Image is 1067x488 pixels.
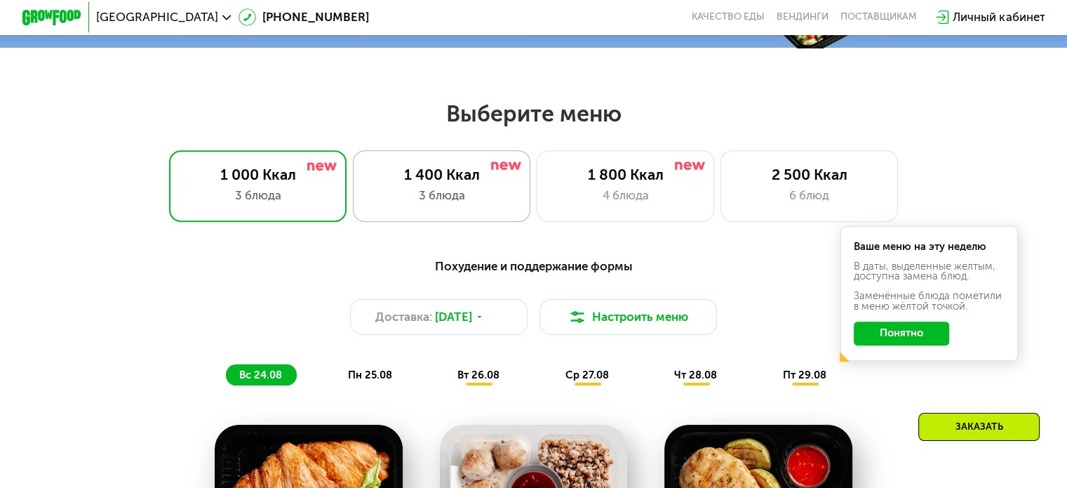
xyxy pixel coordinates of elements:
[368,166,515,183] div: 1 400 Ккал
[48,100,1020,128] h2: Выберите меню
[435,308,472,326] span: [DATE]
[368,187,515,204] div: 3 блюда
[539,299,718,335] button: Настроить меню
[674,369,717,381] span: чт 28.08
[854,261,1005,282] div: В даты, выделенные желтым, доступна замена блюд.
[840,11,917,23] div: поставщикам
[854,291,1005,312] div: Заменённые блюда пометили в меню жёлтой точкой.
[692,11,765,23] a: Качество еды
[184,166,331,183] div: 1 000 Ккал
[96,11,218,23] span: [GEOGRAPHIC_DATA]
[736,166,883,183] div: 2 500 Ккал
[918,413,1040,441] div: Заказать
[953,8,1045,26] div: Личный кабинет
[457,369,499,381] span: вт 26.08
[736,187,883,204] div: 6 блюд
[565,369,609,381] span: ср 27.08
[184,187,331,204] div: 3 блюда
[375,308,432,326] span: Доставка:
[854,322,949,345] button: Понятно
[552,187,699,204] div: 4 блюда
[552,166,699,183] div: 1 800 Ккал
[239,369,282,381] span: вс 24.08
[777,11,828,23] a: Вендинги
[95,257,972,275] div: Похудение и поддержание формы
[348,369,392,381] span: пн 25.08
[239,8,369,26] a: [PHONE_NUMBER]
[854,242,1005,252] div: Ваше меню на эту неделю
[783,369,826,381] span: пт 29.08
